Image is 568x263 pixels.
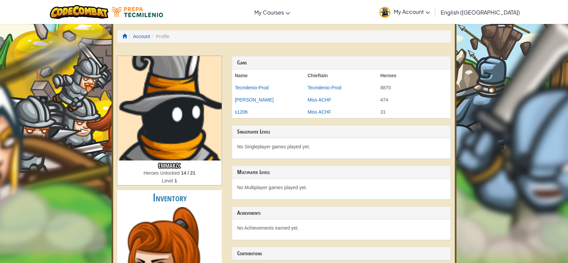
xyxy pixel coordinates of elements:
[237,169,445,175] h3: Multiplayer Levels
[378,69,450,82] th: Heroes
[235,97,274,103] a: [PERSON_NAME]
[379,7,390,18] img: avatar
[308,109,331,115] a: Miss ACHF
[117,160,222,170] h3: emmarzc
[308,97,331,103] a: Miss ACHF
[133,34,150,39] a: Account
[117,190,222,205] h2: Inventory
[394,8,430,15] span: My Account
[232,69,305,82] th: Name
[162,178,174,183] span: Level
[305,69,378,82] th: Chieftain
[237,210,445,216] h3: Achievements
[237,225,445,231] p: No Achievements earned yet.
[150,33,169,40] li: Profile
[112,7,163,17] img: Tecmilenio logo
[237,129,445,135] h3: Singleplayer Levels
[378,94,450,106] td: 474
[308,85,341,90] a: Tecmilenio-Prod
[237,251,445,257] h3: Contributions
[376,1,433,23] a: My Account
[237,143,445,150] p: No Singleplayer games played yet.
[437,3,523,21] a: English ([GEOGRAPHIC_DATA])
[144,170,181,176] span: Heroes Unlocked
[50,5,109,19] img: CodeCombat logo
[237,60,445,66] h3: Clans
[378,82,450,94] td: 8870
[235,109,248,115] a: s1206
[441,9,520,16] span: English ([GEOGRAPHIC_DATA])
[181,170,195,176] strong: 14 / 21
[175,178,177,183] strong: 1
[237,184,445,191] p: No Multiplayer games played yet.
[235,85,269,90] a: Tecmilenio-Prod
[378,106,450,118] td: 31
[251,3,293,21] a: My Courses
[254,9,284,16] span: My Courses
